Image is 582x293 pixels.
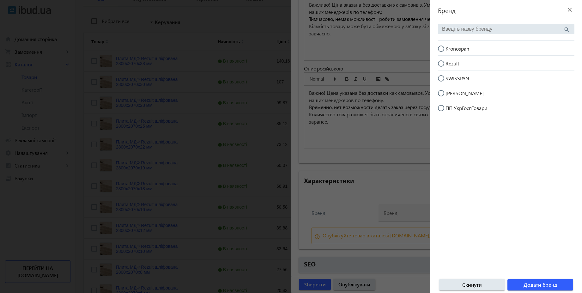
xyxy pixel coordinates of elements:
[442,26,563,32] input: Введіть назву бренду
[446,90,484,96] span: [PERSON_NAME]
[524,281,557,288] span: Додати бренд
[446,75,469,82] span: SWISSPAN
[507,279,573,290] button: Додати бренд
[446,60,459,67] span: Rezult
[565,5,574,15] mat-icon: close
[446,105,487,111] span: ПП УкрГоспТовари
[430,6,456,15] span: Бренд
[439,279,505,290] button: Скинути
[446,45,469,52] span: Kronospan
[462,281,482,288] span: Скинути
[564,26,570,32] mat-icon: search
